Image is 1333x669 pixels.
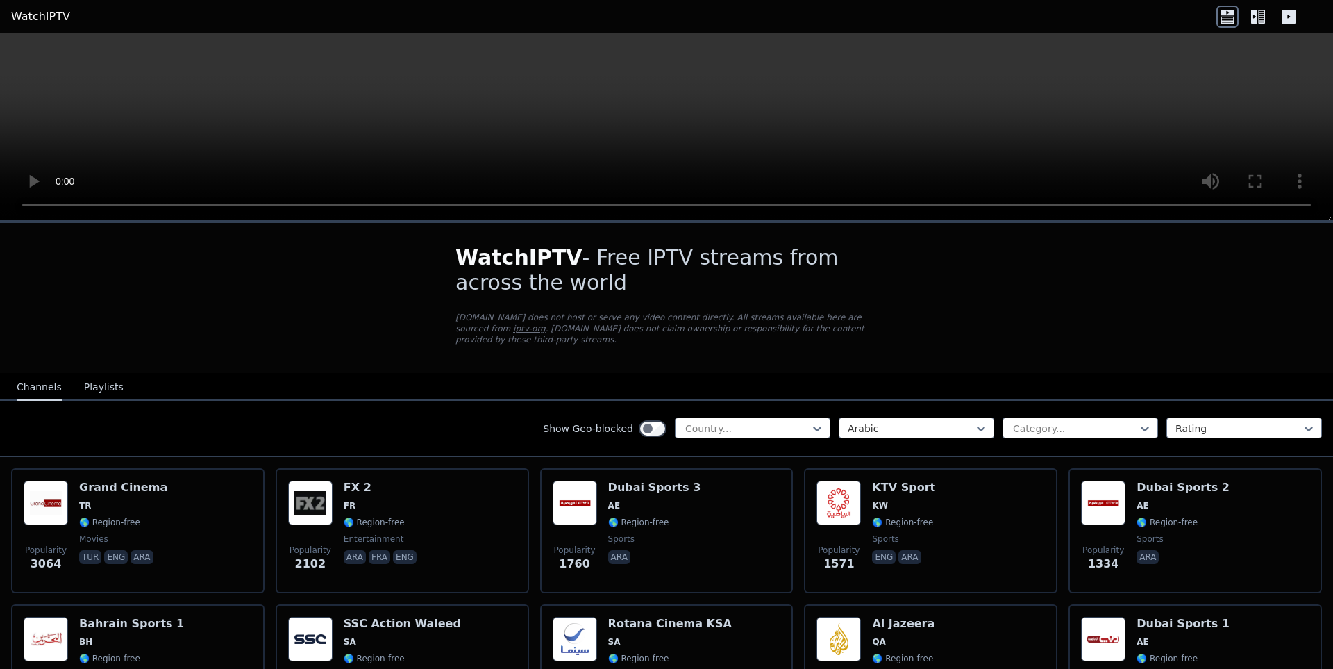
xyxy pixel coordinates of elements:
[1137,653,1198,664] span: 🌎 Region-free
[872,517,933,528] span: 🌎 Region-free
[1081,617,1125,661] img: Dubai Sports 1
[79,517,140,528] span: 🌎 Region-free
[608,653,669,664] span: 🌎 Region-free
[84,374,124,401] button: Playlists
[104,550,128,564] p: eng
[79,617,184,631] h6: Bahrain Sports 1
[1137,550,1159,564] p: ara
[79,534,108,545] span: movies
[872,534,898,545] span: sports
[79,636,92,647] span: BH
[24,481,68,525] img: Grand Cinema
[295,556,326,572] span: 2102
[31,556,62,572] span: 3064
[79,500,91,511] span: TR
[1137,481,1230,495] h6: Dubai Sports 2
[608,534,635,545] span: sports
[608,617,732,631] h6: Rotana Cinema KSA
[1081,481,1125,525] img: Dubai Sports 2
[543,422,633,436] label: Show Geo-blocked
[553,481,597,525] img: Dubai Sports 3
[344,550,366,564] p: ara
[369,550,390,564] p: fra
[131,550,153,564] p: ara
[344,534,404,545] span: entertainment
[1082,545,1124,556] span: Popularity
[816,481,861,525] img: KTV Sport
[898,550,921,564] p: ara
[11,8,70,25] a: WatchIPTV
[344,517,405,528] span: 🌎 Region-free
[1137,636,1148,647] span: AE
[79,481,167,495] h6: Grand Cinema
[608,500,620,511] span: AE
[816,617,861,661] img: Al Jazeera
[17,374,62,401] button: Channels
[344,500,355,511] span: FR
[79,653,140,664] span: 🌎 Region-free
[344,653,405,664] span: 🌎 Region-free
[559,556,590,572] span: 1760
[344,481,419,495] h6: FX 2
[553,617,597,661] img: Rotana Cinema KSA
[344,636,356,647] span: SA
[872,653,933,664] span: 🌎 Region-free
[1137,500,1148,511] span: AE
[455,245,582,270] span: WatchIPTV
[872,617,934,631] h6: Al Jazeera
[290,545,331,556] span: Popularity
[872,481,935,495] h6: KTV Sport
[1088,556,1119,572] span: 1334
[513,324,546,333] a: iptv-org
[872,636,886,647] span: QA
[608,636,621,647] span: SA
[288,617,333,661] img: SSC Action Waleed
[288,481,333,525] img: FX 2
[818,545,860,556] span: Popularity
[608,550,630,564] p: ara
[393,550,417,564] p: eng
[25,545,67,556] span: Popularity
[1137,534,1163,545] span: sports
[872,500,888,511] span: KW
[79,550,101,564] p: tur
[455,312,878,345] p: [DOMAIN_NAME] does not host or serve any video content directly. All streams available here are s...
[1137,617,1230,631] h6: Dubai Sports 1
[24,617,68,661] img: Bahrain Sports 1
[344,617,461,631] h6: SSC Action Waleed
[455,245,878,295] h1: - Free IPTV streams from across the world
[608,481,701,495] h6: Dubai Sports 3
[1137,517,1198,528] span: 🌎 Region-free
[554,545,596,556] span: Popularity
[823,556,855,572] span: 1571
[872,550,896,564] p: eng
[608,517,669,528] span: 🌎 Region-free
